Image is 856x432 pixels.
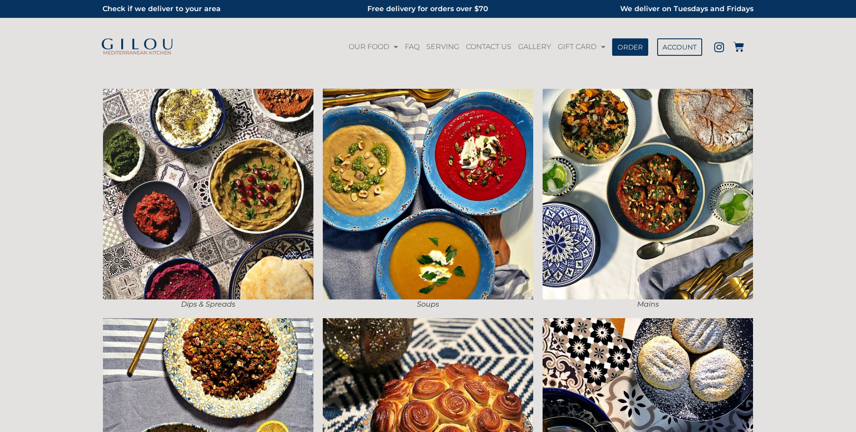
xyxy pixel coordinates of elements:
[464,37,514,57] a: CONTACT US
[322,299,533,309] figcaption: Soups
[543,89,753,299] img: Mains
[103,89,313,299] img: Dips & Spreads
[663,44,697,50] span: ACCOUNT
[323,89,533,299] img: Soups
[322,2,533,16] h2: Free delivery for orders over $70
[103,4,221,13] a: Check if we deliver to your area
[103,299,313,309] figcaption: Dips & Spreads
[424,37,461,57] a: SERVING
[516,37,553,57] a: GALLERY
[346,37,400,57] a: OUR FOOD
[556,37,608,57] a: GIFT CARD
[543,2,753,16] h2: We deliver on Tuesdays and Fridays
[612,38,648,56] a: ORDER
[98,50,176,55] h2: MEDITERRANEAN KITCHEN
[657,38,702,56] a: ACCOUNT
[346,37,608,57] nav: Menu
[543,299,753,309] figcaption: Mains
[617,44,643,50] span: ORDER
[403,37,422,57] a: FAQ
[100,38,174,51] img: Gilou Logo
